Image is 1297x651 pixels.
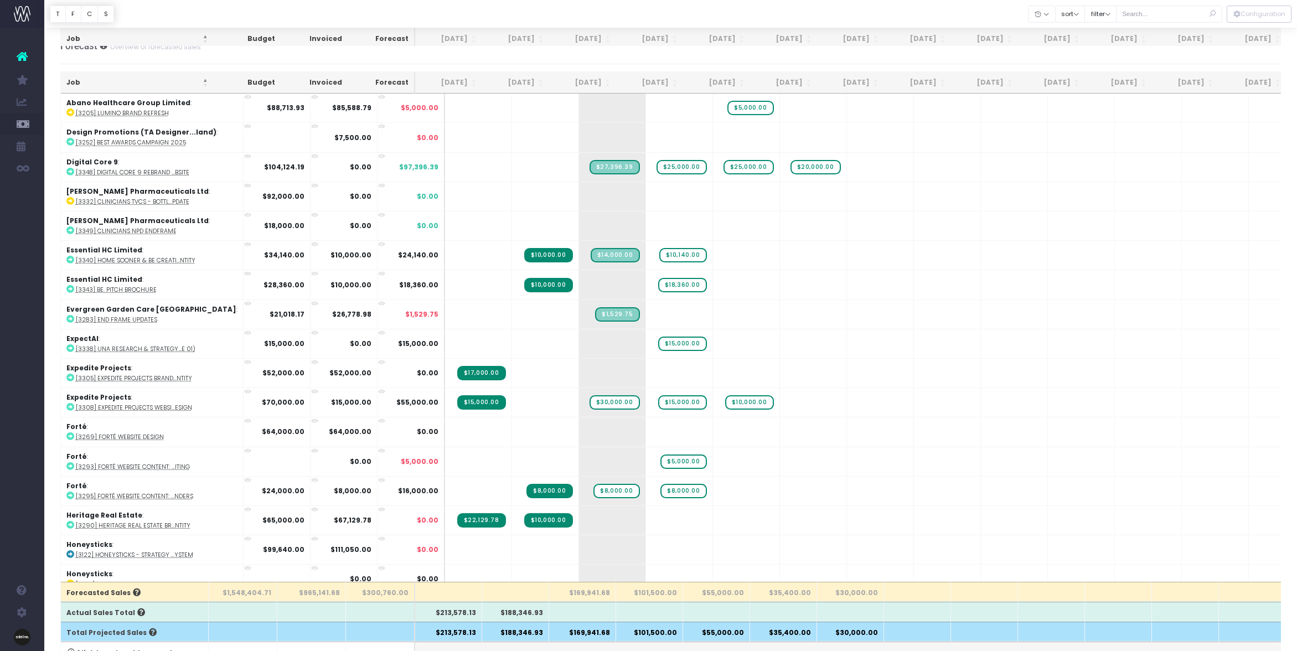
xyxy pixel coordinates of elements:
th: Jan 26: activate to sort column ascending [884,72,951,94]
span: $5,000.00 [401,103,438,113]
span: $0.00 [417,368,438,378]
th: $35,400.00 [750,622,817,642]
div: Vertical button group [50,6,114,23]
strong: Essential HC Limited [66,245,142,255]
th: Feb 26: activate to sort column ascending [951,72,1018,94]
abbr: [3290] Heritage Real Estate Brand Identity [76,521,190,530]
th: Job: activate to sort column descending [61,28,214,50]
th: $213,578.13 [415,622,482,642]
abbr: [3122] Honeysticks - Strategy & Identity System [76,551,193,559]
th: $55,000.00 [683,622,750,642]
strong: Abano Healthcare Group Limited [66,98,190,107]
strong: $18,000.00 [264,221,304,230]
span: wayahead Sales Forecast Item [724,160,774,174]
span: $0.00 [417,133,438,143]
strong: $64,000.00 [329,427,371,436]
strong: $52,000.00 [262,368,304,378]
abbr: [3347] Honeysticks Photography [76,580,180,588]
th: Sep 25: activate to sort column ascending [616,72,683,94]
abbr: [3205] Lumino Brand Refresh [76,109,169,117]
strong: Expedite Projects [66,392,131,402]
span: Streamtime Invoice: 3862 – [3340] Home Sooner & BE Creative Strategy + HSI Mini Identity [524,248,573,262]
strong: $70,000.00 [262,397,304,407]
td: : [61,299,244,329]
span: Streamtime Invoice: 3853 – [3305] Expedite Projects Brand Identity [457,366,506,380]
span: Streamtime Invoice: 3852 – [3308] Expedite Projects Website Design [457,395,506,410]
th: Mar 26: activate to sort column ascending [1018,28,1085,50]
span: $0.00 [417,192,438,201]
th: Budget [214,28,281,50]
td: : [61,564,244,593]
strong: Heritage Real Estate [66,510,142,520]
th: Oct 25: activate to sort column ascending [683,72,750,94]
td: : [61,417,244,446]
strong: $88,713.93 [267,103,304,112]
span: wayahead Sales Forecast Item [660,484,706,498]
abbr: [3349] Clinicians NPD Endframe [76,227,177,235]
abbr: [3348] Digital Core 9 Rebrand & Website [76,168,189,177]
th: Budget [214,72,281,94]
abbr: [3340] Home Sooner & BE Creative Strategy + HSI Mini Identity [76,256,195,265]
span: $16,000.00 [398,486,438,496]
th: Jan 26: activate to sort column ascending [884,28,951,50]
abbr: [3332] Clinicians TVCs - Bottle, Lid & Consumer Video Update [76,198,189,206]
td: : [61,94,244,122]
strong: $0.00 [350,162,371,172]
td: : [61,387,244,417]
th: Invoiced [281,28,348,50]
th: $30,000.00 [817,582,884,602]
strong: $15,000.00 [264,339,304,348]
th: $169,941.68 [549,622,616,642]
strong: $0.00 [350,192,371,201]
div: Vertical button group [1227,6,1291,23]
button: filter [1084,6,1117,23]
th: Aug 25: activate to sort column ascending [549,28,616,50]
button: C [81,6,99,23]
th: Invoiced [281,72,348,94]
strong: $52,000.00 [329,368,371,378]
th: $965,141.68 [277,582,346,602]
span: wayahead Sales Forecast Item [658,395,707,410]
strong: $24,000.00 [262,486,304,495]
th: Nov 25: activate to sort column ascending [750,28,817,50]
strong: Digital Core 9 [66,157,118,167]
strong: $0.00 [350,339,371,348]
th: Dec 25: activate to sort column ascending [817,28,884,50]
td: : [61,535,244,564]
abbr: [3343] Be. Pitch Brochure [76,286,157,294]
th: Jun 25: activate to sort column ascending [415,72,482,94]
span: wayahead Sales Forecast Item [790,160,841,174]
strong: $104,124.19 [264,162,304,172]
abbr: [3295] Forté Website Content: Emotive Product Renders [76,492,193,500]
th: $188,346.93 [482,622,549,642]
button: Configuration [1227,6,1291,23]
strong: $85,588.79 [332,103,371,112]
td: : [61,270,244,299]
strong: $111,050.00 [330,545,371,554]
strong: $21,018.17 [270,309,304,319]
span: $5,000.00 [401,457,438,467]
button: T [50,6,66,23]
span: $0.00 [417,427,438,437]
th: $169,941.68 [549,582,616,602]
span: wayahead Sales Forecast Item [658,337,707,351]
abbr: [3338] Una Research & Strategy (Phase 01) [76,345,195,353]
abbr: [3252] Best Awards Campaign 2025 [76,138,186,147]
strong: $10,000.00 [330,280,371,290]
th: Jun 26: activate to sort column ascending [1219,72,1286,94]
th: Jun 25: activate to sort column ascending [415,28,482,50]
span: Streamtime Invoice: 3860 – [3290] Heritage Real Estate Brand Identity [524,513,573,528]
button: S [97,6,114,23]
strong: $67,129.78 [334,515,371,525]
strong: [PERSON_NAME] Pharmaceuticals Ltd [66,216,209,225]
td: : [61,505,244,535]
strong: $26,778.98 [332,309,371,319]
th: Jul 25: activate to sort column ascending [482,28,549,50]
abbr: [3283] End Frame Updates [76,316,157,324]
abbr: [3305] Expedite Projects Brand Identity [76,374,192,383]
th: Jul 25: activate to sort column ascending [482,72,549,94]
strong: $7,500.00 [334,133,371,142]
th: $101,500.00 [616,622,683,642]
strong: $15,000.00 [331,397,371,407]
strong: $0.00 [350,221,371,230]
